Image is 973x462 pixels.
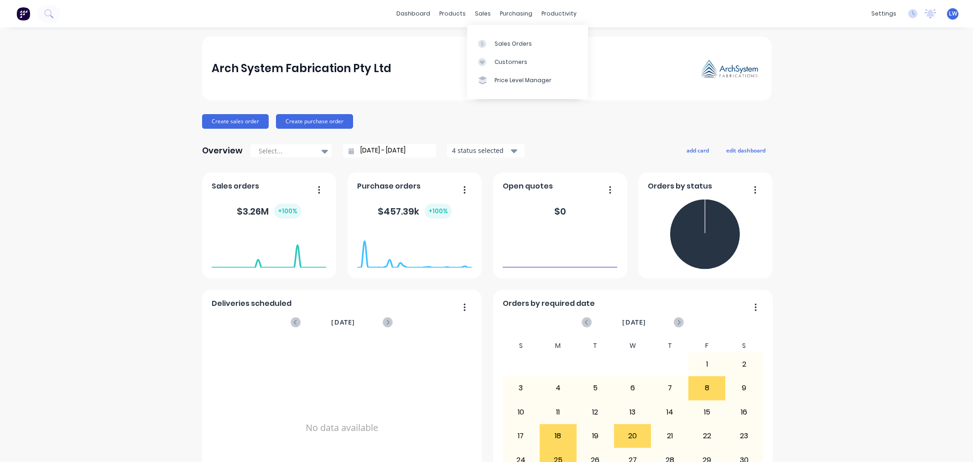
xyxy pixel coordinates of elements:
[202,114,269,129] button: Create sales order
[212,181,259,192] span: Sales orders
[452,146,510,155] div: 4 status selected
[577,401,614,424] div: 12
[435,7,470,21] div: products
[622,317,646,327] span: [DATE]
[392,7,435,21] a: dashboard
[503,298,595,309] span: Orders by required date
[274,204,301,219] div: + 100 %
[651,339,688,352] div: T
[276,114,353,129] button: Create purchase order
[867,7,901,21] div: settings
[470,7,495,21] div: sales
[494,58,527,66] div: Customers
[494,40,532,48] div: Sales Orders
[726,353,762,376] div: 2
[614,425,651,447] div: 20
[16,7,30,21] img: Factory
[726,401,762,424] div: 16
[725,339,763,352] div: S
[614,339,651,352] div: W
[494,76,552,84] div: Price Level Manager
[689,377,725,399] div: 8
[447,144,525,157] button: 4 status selected
[697,57,761,81] img: Arch System Fabrication Pty Ltd
[726,425,762,447] div: 23
[540,339,577,352] div: M
[537,7,581,21] div: productivity
[651,425,688,447] div: 21
[212,59,391,78] div: Arch System Fabrication Pty Ltd
[378,204,452,219] div: $ 457.39k
[202,142,243,160] div: Overview
[503,181,553,192] span: Open quotes
[577,339,614,352] div: T
[577,425,614,447] div: 19
[726,377,762,399] div: 9
[651,401,688,424] div: 14
[467,71,588,89] a: Price Level Manager
[614,377,651,399] div: 6
[503,401,539,424] div: 10
[467,53,588,71] a: Customers
[577,377,614,399] div: 5
[237,204,301,219] div: $ 3.26M
[540,401,577,424] div: 11
[425,204,452,219] div: + 100 %
[651,377,688,399] div: 7
[540,377,577,399] div: 4
[554,205,566,218] div: $ 0
[614,401,651,424] div: 13
[688,339,726,352] div: F
[503,377,539,399] div: 3
[648,181,712,192] span: Orders by status
[502,339,540,352] div: S
[503,425,539,447] div: 17
[689,425,725,447] div: 22
[949,10,957,18] span: LW
[689,353,725,376] div: 1
[720,144,771,156] button: edit dashboard
[689,401,725,424] div: 15
[467,34,588,52] a: Sales Orders
[495,7,537,21] div: purchasing
[357,181,421,192] span: Purchase orders
[540,425,577,447] div: 18
[331,317,355,327] span: [DATE]
[681,144,715,156] button: add card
